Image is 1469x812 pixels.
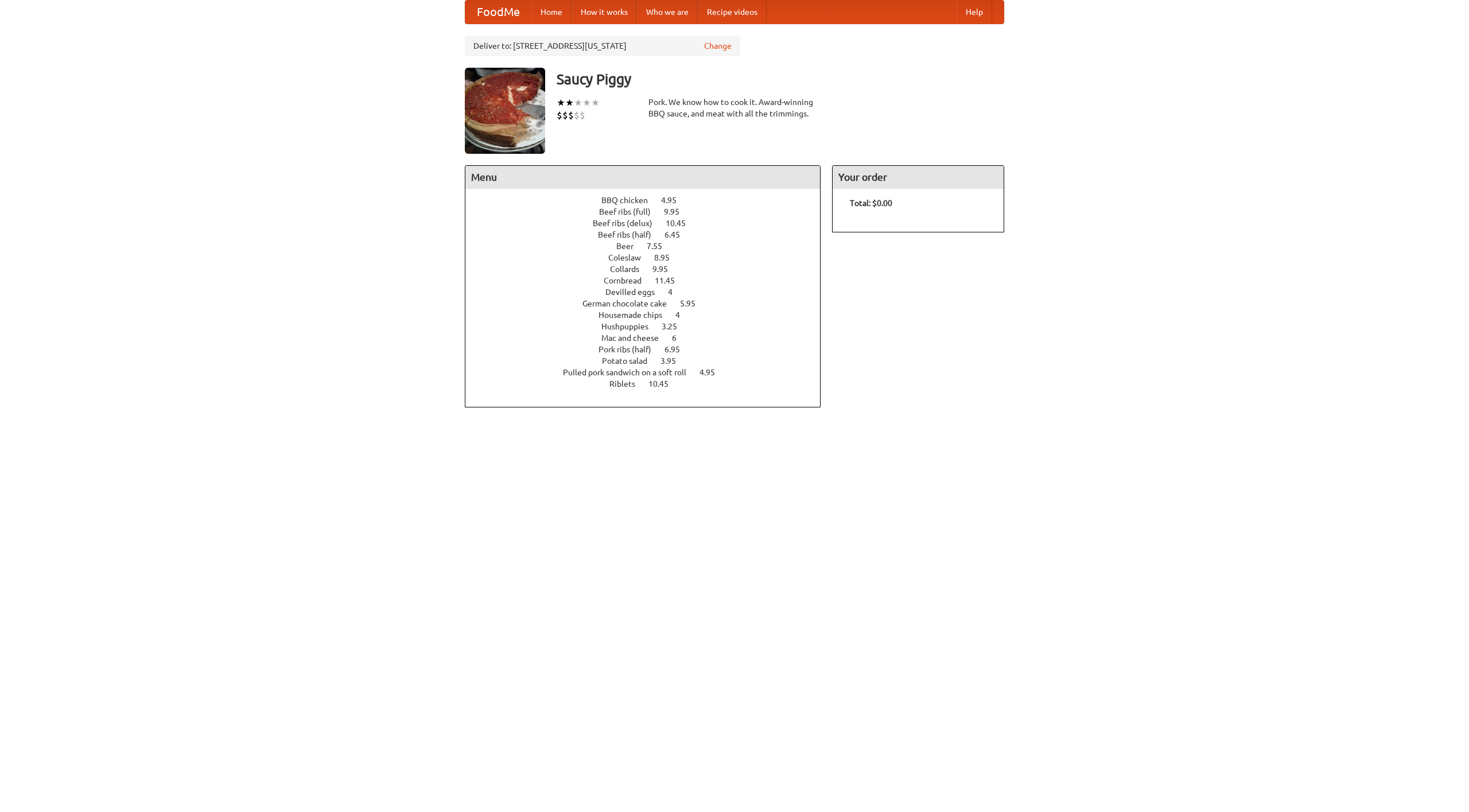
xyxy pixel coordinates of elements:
a: Pulled pork sandwich on a soft roll 4.95 [563,368,736,377]
li: $ [580,109,585,122]
li: ★ [574,96,582,109]
span: 7.55 [647,242,674,251]
li: ★ [565,96,574,109]
a: Potato salad 3.95 [602,356,697,366]
a: Beef ribs (full) 9.95 [599,207,701,216]
a: Collards 9.95 [610,265,689,274]
span: Cornbread [604,276,653,285]
img: angular.jpg [465,68,545,154]
span: 4.95 [661,196,688,205]
span: 8.95 [654,253,681,262]
a: FoodMe [465,1,531,24]
span: 4 [675,310,691,320]
span: 6.45 [664,230,691,239]
li: ★ [557,96,565,109]
span: 3.95 [660,356,687,366]
span: 6.95 [664,345,691,354]
span: Pork ribs (half) [599,345,663,354]
li: $ [557,109,562,122]
span: 4.95 [699,368,726,377]
span: 10.45 [648,379,680,388]
span: Pulled pork sandwich on a soft roll [563,368,698,377]
span: German chocolate cake [582,299,678,308]
a: How it works [572,1,637,24]
a: Who we are [637,1,698,24]
span: Collards [610,265,651,274]
span: 6 [672,333,688,343]
b: Total: $0.00 [850,199,892,208]
span: Beef ribs (full) [599,207,662,216]
span: Beef ribs (delux) [593,219,664,228]
span: Devilled eggs [605,287,666,297]
span: 3.25 [662,322,689,331]
a: Recipe videos [698,1,767,24]
a: Help [957,1,992,24]
span: Coleslaw [608,253,652,262]
a: Hushpuppies 3.25 [601,322,698,331]
div: Deliver to: [STREET_ADDRESS][US_STATE] [465,36,740,56]
li: $ [568,109,574,122]
a: Housemade chips 4 [599,310,701,320]
a: German chocolate cake 5.95 [582,299,717,308]
a: Coleslaw 8.95 [608,253,691,262]
span: Beef ribs (half) [598,230,663,239]
span: Mac and cheese [601,333,670,343]
a: Pork ribs (half) 6.95 [599,345,701,354]
a: BBQ chicken 4.95 [601,196,698,205]
span: 9.95 [652,265,679,274]
span: Housemade chips [599,310,674,320]
span: Riblets [609,379,647,388]
span: 4 [668,287,684,297]
a: Mac and cheese 6 [601,333,698,343]
li: ★ [591,96,600,109]
a: Beer 7.55 [616,242,683,251]
a: Home [531,1,572,24]
span: 5.95 [680,299,707,308]
span: Beer [616,242,645,251]
span: 9.95 [664,207,691,216]
a: Riblets 10.45 [609,379,690,388]
span: 10.45 [666,219,697,228]
h4: Menu [465,166,820,189]
span: Potato salad [602,356,659,366]
a: Devilled eggs 4 [605,287,694,297]
a: Beef ribs (half) 6.45 [598,230,701,239]
li: $ [574,109,580,122]
li: ★ [582,96,591,109]
li: $ [562,109,568,122]
h4: Your order [833,166,1004,189]
h3: Saucy Piggy [557,68,1004,91]
div: Pork. We know how to cook it. Award-winning BBQ sauce, and meat with all the trimmings. [648,96,821,119]
a: Change [704,40,732,52]
a: Cornbread 11.45 [604,276,696,285]
span: Hushpuppies [601,322,660,331]
span: 11.45 [655,276,686,285]
span: BBQ chicken [601,196,659,205]
a: Beef ribs (delux) 10.45 [593,219,707,228]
